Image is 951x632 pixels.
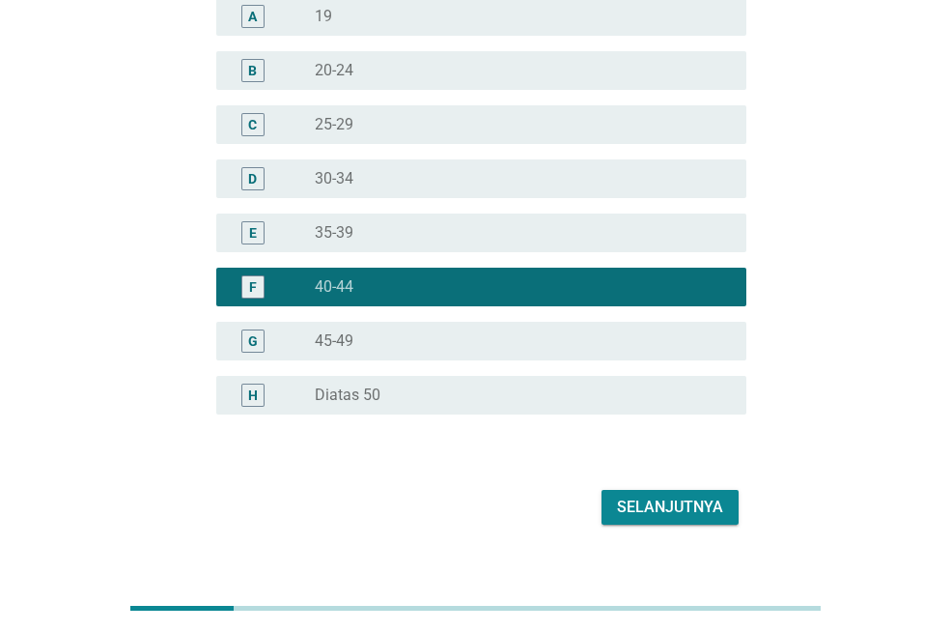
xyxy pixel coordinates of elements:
label: 45-49 [315,331,353,351]
label: 25-29 [315,115,353,134]
label: 20-24 [315,61,353,80]
div: B [248,60,257,80]
div: F [249,276,257,297]
div: E [249,222,257,243]
label: 19 [315,7,332,26]
div: Selanjutnya [617,496,723,519]
label: Diatas 50 [315,386,380,405]
div: D [248,168,257,188]
label: 40-44 [315,277,353,297]
div: A [248,6,257,26]
div: C [248,114,257,134]
button: Selanjutnya [601,490,739,525]
div: G [248,330,258,351]
label: 30-34 [315,169,353,188]
label: 35-39 [315,223,353,243]
div: H [248,385,258,405]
